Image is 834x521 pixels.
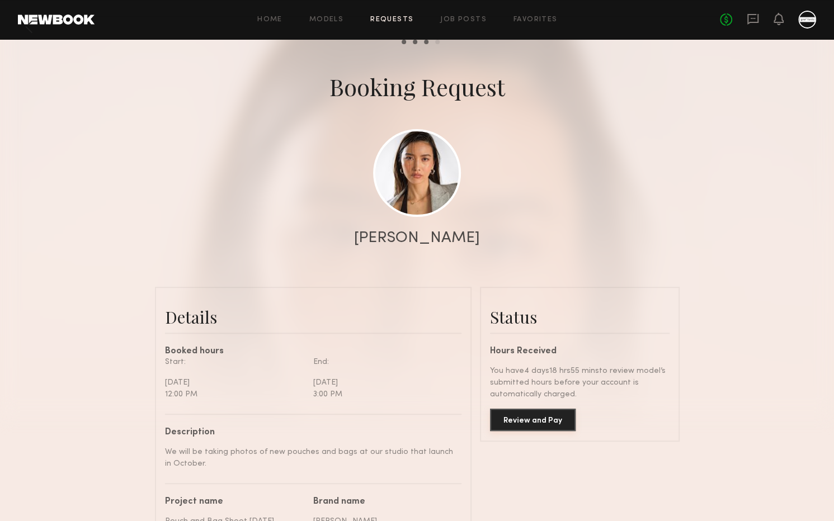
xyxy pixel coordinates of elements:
[313,356,453,368] div: End:
[165,498,305,506] div: Project name
[165,428,453,437] div: Description
[490,365,670,400] div: You have 4 days 18 hrs 55 mins to review model’s submitted hours before your account is automatic...
[165,377,305,389] div: [DATE]
[490,306,670,328] div: Status
[370,16,413,23] a: Requests
[165,306,461,328] div: Details
[165,389,305,400] div: 12:00 PM
[490,409,576,431] button: Review and Pay
[257,16,282,23] a: Home
[309,16,343,23] a: Models
[165,356,305,368] div: Start:
[165,347,461,356] div: Booked hours
[354,230,480,246] div: [PERSON_NAME]
[440,16,487,23] a: Job Posts
[490,347,670,356] div: Hours Received
[329,71,505,102] div: Booking Request
[313,389,453,400] div: 3:00 PM
[165,446,453,470] div: We will be taking photos of new pouches and bags at our studio that launch in October.
[313,498,453,506] div: Brand name
[513,16,558,23] a: Favorites
[313,377,453,389] div: [DATE]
